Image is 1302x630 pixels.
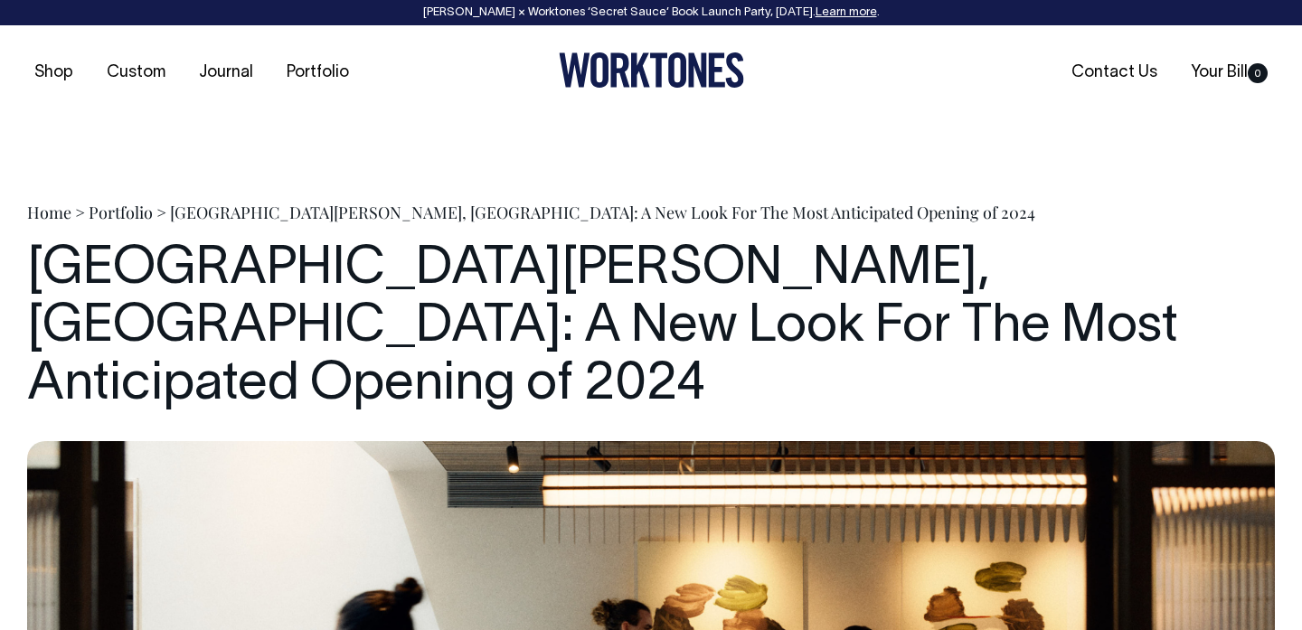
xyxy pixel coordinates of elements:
div: [PERSON_NAME] × Worktones ‘Secret Sauce’ Book Launch Party, [DATE]. . [18,6,1284,19]
h1: [GEOGRAPHIC_DATA][PERSON_NAME], [GEOGRAPHIC_DATA]: A New Look For The Most Anticipated Opening of... [27,241,1275,414]
a: Journal [192,58,260,88]
a: Portfolio [279,58,356,88]
a: Home [27,202,71,223]
span: > [156,202,166,223]
span: [GEOGRAPHIC_DATA][PERSON_NAME], [GEOGRAPHIC_DATA]: A New Look For The Most Anticipated Opening of... [170,202,1035,223]
a: Shop [27,58,80,88]
a: Contact Us [1064,58,1165,88]
a: Portfolio [89,202,153,223]
span: 0 [1248,63,1268,83]
a: Your Bill0 [1184,58,1275,88]
a: Custom [99,58,173,88]
span: > [75,202,85,223]
a: Learn more [816,7,877,18]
